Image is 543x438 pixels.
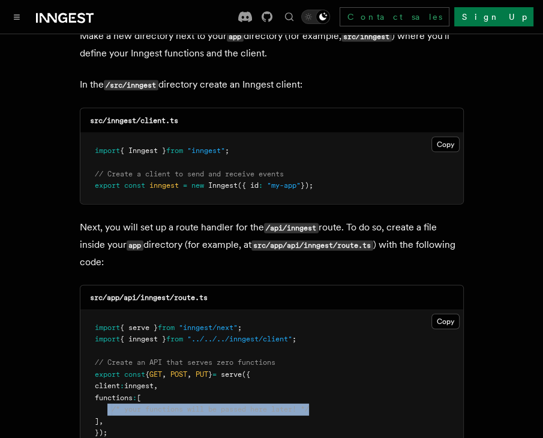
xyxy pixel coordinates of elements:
span: }); [95,428,107,437]
a: Sign Up [454,7,533,26]
span: "inngest/next" [179,323,238,332]
span: import [95,146,120,155]
span: "my-app" [267,181,301,190]
code: src/inngest [341,32,392,42]
button: Toggle dark mode [301,10,330,24]
span: , [187,370,191,379]
code: app [227,32,244,42]
span: "inngest" [187,146,225,155]
span: POST [170,370,187,379]
code: src/app/api/inngest/route.ts [251,241,373,251]
span: functions [95,394,133,402]
span: [ [137,394,141,402]
span: const [124,181,145,190]
button: Find something... [282,10,296,24]
span: = [183,181,187,190]
span: // Create a client to send and receive events [95,170,284,178]
span: new [191,181,204,190]
a: Contact sales [340,7,449,26]
span: ; [292,335,296,343]
span: = [212,370,217,379]
span: inngest [124,382,154,390]
p: Make a new directory next to your directory (for example, ) where you'll define your Inngest func... [80,28,464,62]
span: { [145,370,149,379]
span: { Inngest } [120,146,166,155]
span: ({ id [238,181,259,190]
span: export [95,181,120,190]
code: src/app/api/inngest/route.ts [90,293,208,302]
p: Next, you will set up a route handler for the route. To do so, create a file inside your director... [80,219,464,271]
span: from [158,323,175,332]
span: GET [149,370,162,379]
code: /api/inngest [264,223,319,233]
span: , [154,382,158,390]
span: inngest [149,181,179,190]
span: ({ [242,370,250,379]
p: In the directory create an Inngest client: [80,76,464,94]
span: }); [301,181,313,190]
span: ] [95,417,99,425]
span: ; [225,146,229,155]
span: { inngest } [120,335,166,343]
span: : [133,394,137,402]
span: Inngest [208,181,238,190]
span: import [95,335,120,343]
span: // Create an API that serves zero functions [95,358,275,367]
span: , [162,370,166,379]
span: from [166,335,183,343]
span: } [208,370,212,379]
span: serve [221,370,242,379]
span: export [95,370,120,379]
span: "../../../inngest/client" [187,335,292,343]
span: PUT [196,370,208,379]
button: Copy [431,137,460,152]
span: const [124,370,145,379]
span: import [95,323,120,332]
span: , [99,417,103,425]
button: Copy [431,314,460,329]
span: client [95,382,120,390]
span: ; [238,323,242,332]
span: : [120,382,124,390]
span: from [166,146,183,155]
code: /src/inngest [104,80,158,91]
span: { serve } [120,323,158,332]
span: /* your functions will be passed here later! */ [112,405,309,413]
code: app [127,241,143,251]
code: src/inngest/client.ts [90,116,178,125]
button: Toggle navigation [10,10,24,24]
span: : [259,181,263,190]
